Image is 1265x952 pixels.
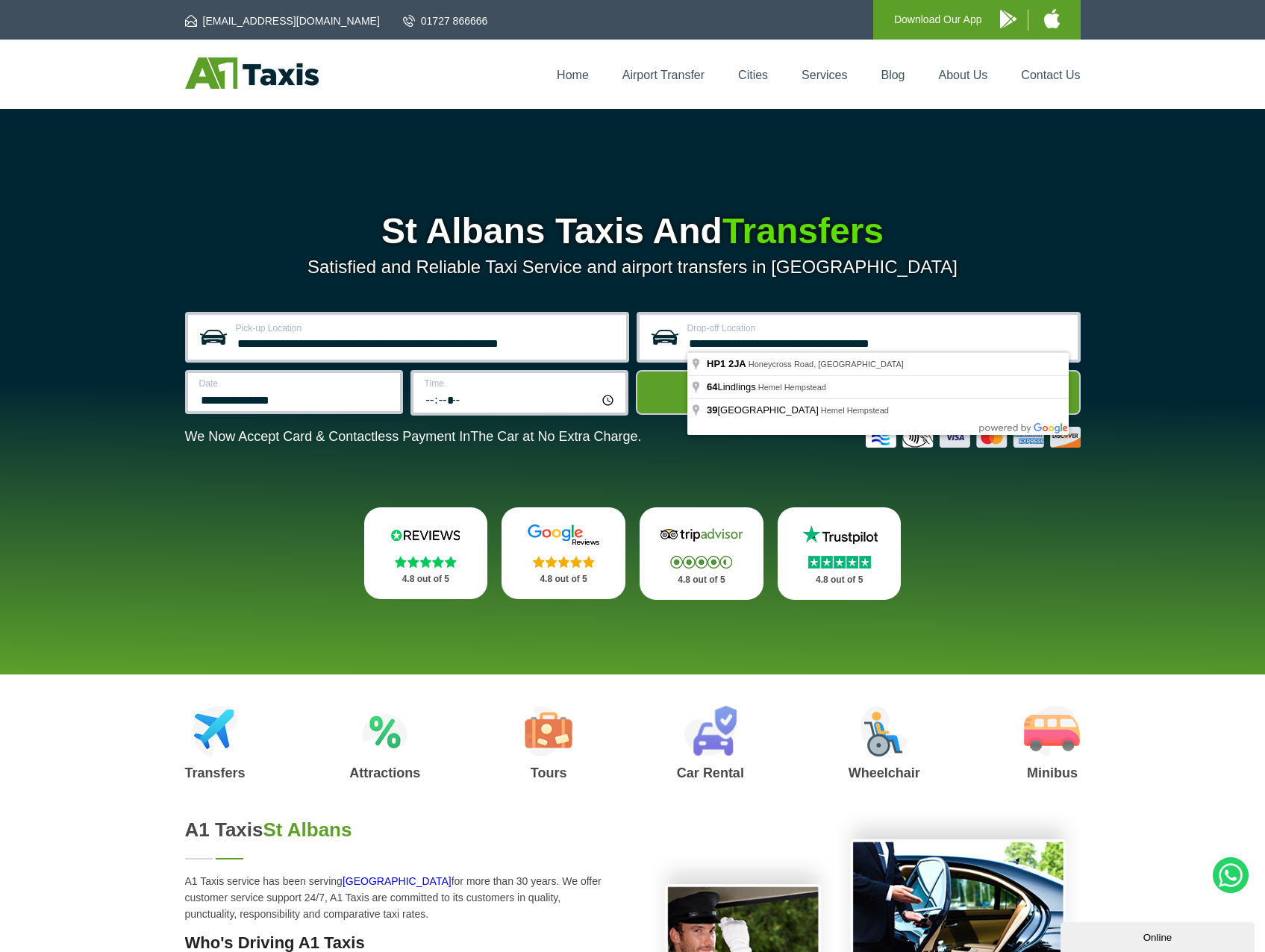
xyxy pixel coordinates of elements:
[185,818,615,842] h2: A1 Taxis
[1061,919,1258,952] iframe: chat widget
[657,524,746,546] img: Tripadvisor
[425,379,616,388] label: Time
[670,556,732,569] img: Stars
[199,379,391,388] label: Date
[758,383,826,392] span: Hemel Hempstead
[518,570,609,589] p: 4.8 out of 5
[381,524,470,546] img: Reviews.io
[684,706,737,757] img: Car Rental
[640,507,763,600] a: Tripadvisor Stars 4.8 out of 5
[185,13,380,28] a: [EMAIL_ADDRESS][DOMAIN_NAME]
[622,69,705,81] a: Airport Transfer
[381,570,472,589] p: 4.8 out of 5
[677,766,744,780] h3: Car Rental
[364,507,488,599] a: Reviews.io Stars 4.8 out of 5
[802,69,847,81] a: Services
[939,69,988,81] a: About Us
[343,875,452,887] a: [GEOGRAPHIC_DATA]
[778,507,902,600] a: Trustpilot Stars 4.8 out of 5
[185,213,1081,249] h1: St Albans Taxis And
[263,818,352,841] span: St Albans
[349,766,420,780] h3: Attractions
[1044,9,1060,28] img: A1 Taxis iPhone App
[894,10,982,29] p: Download Our App
[821,406,889,415] span: Hemel Hempstead
[722,211,884,251] span: Transfers
[860,706,908,757] img: Wheelchair
[185,257,1081,278] p: Satisfied and Reliable Taxi Service and airport transfers in [GEOGRAPHIC_DATA]
[502,507,625,599] a: Google Stars 4.8 out of 5
[656,571,747,589] p: 4.8 out of 5
[794,571,885,589] p: 4.8 out of 5
[185,429,642,445] p: We Now Accept Card & Contactless Payment In
[1024,706,1080,757] img: Minibus
[866,427,1081,448] img: Credit And Debit Cards
[395,556,457,568] img: Stars
[1000,10,1016,28] img: A1 Taxis Android App
[707,404,717,416] span: 39
[707,381,758,392] span: Lindlings
[185,873,615,922] p: A1 Taxis service has been serving for more than 30 years. We offer customer service support 24/7,...
[193,706,238,757] img: Airport Transfers
[749,360,904,369] span: Honeycross Road, [GEOGRAPHIC_DATA]
[185,766,246,780] h3: Transfers
[1021,69,1080,81] a: Contact Us
[795,524,884,546] img: Trustpilot
[707,404,821,416] span: [GEOGRAPHIC_DATA]
[557,69,589,81] a: Home
[707,358,746,369] span: HP1 2JA
[185,57,319,89] img: A1 Taxis St Albans LTD
[687,324,1069,333] label: Drop-off Location
[738,69,768,81] a: Cities
[1024,766,1080,780] h3: Minibus
[881,69,905,81] a: Blog
[808,556,871,569] img: Stars
[362,706,407,757] img: Attractions
[403,13,488,28] a: 01727 866666
[636,370,1081,415] button: Get Quote
[519,524,608,546] img: Google
[470,429,641,444] span: The Car at No Extra Charge.
[707,381,717,392] span: 64
[525,766,572,780] h3: Tours
[533,556,595,568] img: Stars
[525,706,572,757] img: Tours
[849,766,920,780] h3: Wheelchair
[236,324,617,333] label: Pick-up Location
